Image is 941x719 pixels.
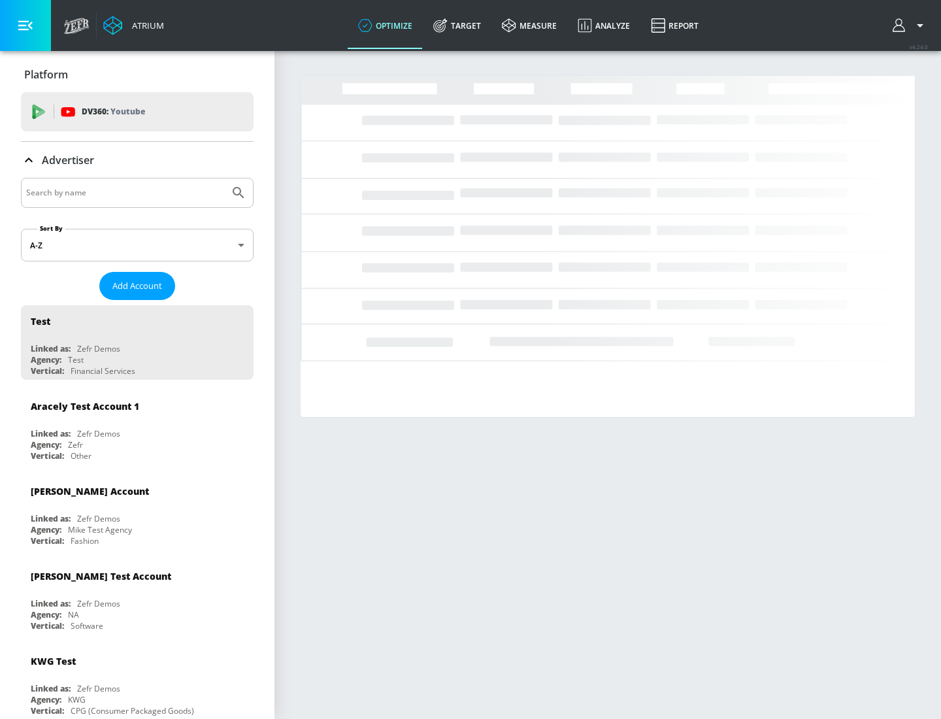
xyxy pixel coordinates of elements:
a: measure [491,2,567,49]
div: Fashion [71,535,99,546]
div: Mike Test Agency [68,524,132,535]
div: Linked as: [31,598,71,609]
div: Agency: [31,439,61,450]
div: TestLinked as:Zefr DemosAgency:TestVertical:Financial Services [21,305,254,380]
div: Agency: [31,354,61,365]
span: Add Account [112,278,162,293]
div: Zefr Demos [77,683,120,694]
div: [PERSON_NAME] AccountLinked as:Zefr DemosAgency:Mike Test AgencyVertical:Fashion [21,475,254,550]
p: DV360: [82,105,145,119]
a: optimize [348,2,423,49]
a: Analyze [567,2,640,49]
div: Zefr Demos [77,513,120,524]
div: Atrium [127,20,164,31]
div: Advertiser [21,142,254,178]
div: Vertical: [31,450,64,461]
div: Test [31,315,50,327]
div: Platform [21,56,254,93]
div: Linked as: [31,683,71,694]
p: Youtube [110,105,145,118]
div: [PERSON_NAME] Test AccountLinked as:Zefr DemosAgency:NAVertical:Software [21,560,254,635]
div: Agency: [31,524,61,535]
div: Vertical: [31,705,64,716]
div: Agency: [31,694,61,705]
p: Platform [24,67,68,82]
button: Add Account [99,272,175,300]
div: CPG (Consumer Packaged Goods) [71,705,194,716]
a: Report [640,2,709,49]
p: Advertiser [42,153,94,167]
div: Zefr Demos [77,428,120,439]
div: Software [71,620,103,631]
div: DV360: Youtube [21,92,254,131]
div: Other [71,450,91,461]
div: KWG Test [31,655,76,667]
div: Linked as: [31,513,71,524]
label: Sort By [37,224,65,233]
div: [PERSON_NAME] Test Account [31,570,171,582]
div: Agency: [31,609,61,620]
div: Test [68,354,84,365]
div: Vertical: [31,620,64,631]
input: Search by name [26,184,224,201]
div: Zefr Demos [77,598,120,609]
div: [PERSON_NAME] Account [31,485,149,497]
div: Zefr Demos [77,343,120,354]
a: Target [423,2,491,49]
div: NA [68,609,79,620]
div: Aracely Test Account 1Linked as:Zefr DemosAgency:ZefrVertical:Other [21,390,254,465]
div: Aracely Test Account 1 [31,400,139,412]
div: KWG [68,694,86,705]
span: v 4.24.0 [910,43,928,50]
div: Linked as: [31,428,71,439]
div: A-Z [21,229,254,261]
div: Vertical: [31,365,64,376]
div: Financial Services [71,365,135,376]
a: Atrium [103,16,164,35]
div: Linked as: [31,343,71,354]
div: Zefr [68,439,83,450]
div: Vertical: [31,535,64,546]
